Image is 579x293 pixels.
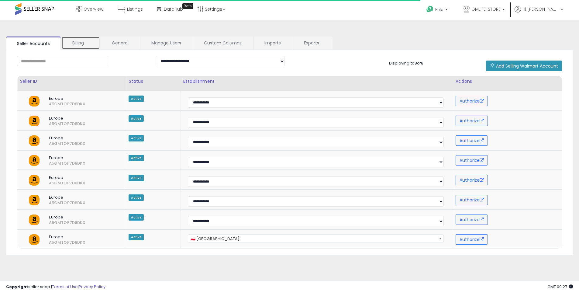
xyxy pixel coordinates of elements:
[44,161,56,166] span: A5GMTOP7D8DKX
[293,37,332,49] a: Exports
[29,195,40,205] img: amazon.png
[426,5,434,13] i: Get Help
[129,234,144,240] span: Active
[164,6,183,12] span: DataHub
[129,135,144,141] span: Active
[29,234,40,245] img: amazon.png
[44,240,56,245] span: A5GMTOP7D8DKX
[6,284,28,290] strong: Copyright
[129,96,144,102] span: Active
[140,37,192,49] a: Manage Users
[79,284,105,290] a: Privacy Policy
[129,214,144,221] span: Active
[101,37,140,49] a: General
[129,194,144,201] span: Active
[547,284,573,290] span: 2025-10-6 09:27 GMT
[496,63,558,69] span: Add Selling Walmart Account
[6,37,61,50] a: Seller Accounts
[61,37,100,49] a: Billing
[129,115,144,122] span: Active
[44,175,112,180] span: Europe
[44,141,56,146] span: A5GMTOP7D8DKX
[456,96,488,106] button: Authorize
[515,6,563,20] a: Hi [PERSON_NAME]
[44,180,56,186] span: A5GMTOP7D8DKX
[129,155,144,161] span: Active
[44,234,112,240] span: Europe
[456,195,488,205] button: Authorize
[471,6,501,12] span: GMLIFE-STORE
[29,155,40,166] img: amazon.png
[44,215,112,220] span: Europe
[29,215,40,225] img: amazon.png
[44,220,56,225] span: A5GMTOP7D8DKX
[44,135,112,141] span: Europe
[44,121,56,127] span: A5GMTOP7D8DKX
[253,37,292,49] a: Imports
[456,215,488,225] button: Authorize
[44,155,112,161] span: Europe
[422,1,454,20] a: Help
[486,61,562,71] button: Add Selling Walmart Account
[44,96,112,101] span: Europe
[456,175,488,185] button: Authorize
[52,284,78,290] a: Terms of Use
[456,116,488,126] button: Authorize
[44,116,112,121] span: Europe
[129,78,178,85] div: Status
[44,200,56,206] span: A5GMTOP7D8DKX
[20,78,123,85] div: Seller ID
[456,78,559,85] div: Actions
[456,135,488,146] button: Authorize
[6,284,105,290] div: seller snap | |
[522,6,559,12] span: Hi [PERSON_NAME]
[456,234,488,245] button: Authorize
[188,235,443,243] span: 🇵🇱 Poland
[182,3,193,9] div: Tooltip anchor
[129,175,144,181] span: Active
[29,135,40,146] img: amazon.png
[127,6,143,12] span: Listings
[183,78,450,85] div: Establishment
[389,60,423,66] span: Displaying 1 to 8 of 8
[456,155,488,166] button: Authorize
[435,7,443,12] span: Help
[29,175,40,186] img: amazon.png
[193,37,253,49] a: Custom Columns
[29,96,40,106] img: amazon.png
[29,116,40,126] img: amazon.png
[44,195,112,200] span: Europe
[84,6,103,12] span: Overview
[44,101,56,107] span: A5GMTOP7D8DKX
